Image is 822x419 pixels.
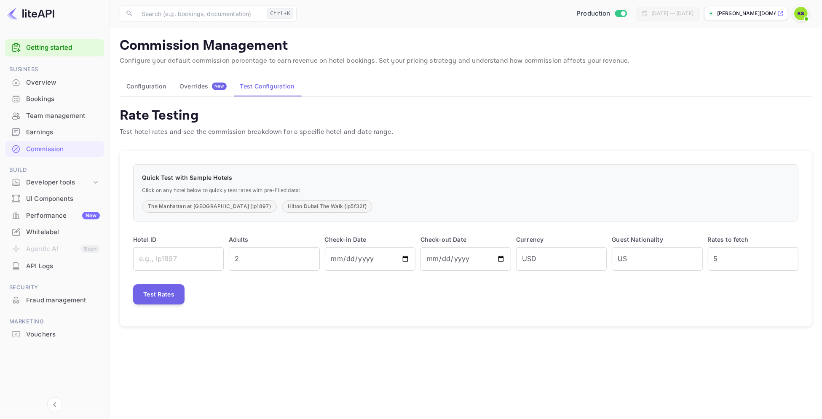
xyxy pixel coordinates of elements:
[5,191,104,207] div: UI Components
[133,247,224,271] input: e.g., lp1897
[651,10,693,17] div: [DATE] — [DATE]
[5,124,104,140] a: Earnings
[5,317,104,326] span: Marketing
[26,94,100,104] div: Bookings
[5,175,104,190] div: Developer tools
[708,235,798,244] p: Rates to fetch
[137,5,264,22] input: Search (e.g. bookings, documentation)
[516,247,607,271] input: USD
[5,224,104,240] a: Whitelabel
[212,83,227,89] span: New
[233,76,301,96] button: Test Configuration
[5,326,104,342] a: Vouchers
[120,127,394,137] p: Test hotel rates and see the commission breakdown for a specific hotel and date range.
[5,208,104,224] div: PerformanceNew
[325,235,415,244] p: Check-in Date
[26,128,100,137] div: Earnings
[26,330,100,339] div: Vouchers
[26,178,91,187] div: Developer tools
[5,124,104,141] div: Earnings
[5,292,104,308] a: Fraud management
[5,65,104,74] span: Business
[420,235,511,244] p: Check-out Date
[717,10,776,17] p: [PERSON_NAME][DOMAIN_NAME]...
[282,200,372,213] button: Hilton Dubai The Walk (lp5f32f)
[612,235,702,244] p: Guest Nationality
[229,235,319,244] p: Adults
[5,165,104,175] span: Build
[573,9,630,19] div: Switch to Sandbox mode
[26,78,100,88] div: Overview
[5,39,104,56] div: Getting started
[5,224,104,240] div: Whitelabel
[5,141,104,157] a: Commission
[5,191,104,206] a: UI Components
[5,108,104,123] a: Team management
[120,56,812,66] p: Configure your default commission percentage to earn revenue on hotel bookings. Set your pricing ...
[26,144,100,154] div: Commission
[142,187,790,194] p: Click on any hotel below to quickly test rates with pre-filled data:
[142,173,790,182] p: Quick Test with Sample Hotels
[5,292,104,309] div: Fraud management
[5,75,104,91] div: Overview
[120,37,812,54] p: Commission Management
[267,8,293,19] div: Ctrl+K
[26,111,100,121] div: Team management
[179,83,227,90] div: Overrides
[47,397,62,412] button: Collapse navigation
[26,227,100,237] div: Whitelabel
[5,141,104,157] div: Commission
[82,212,100,219] div: New
[26,194,100,204] div: UI Components
[26,211,100,221] div: Performance
[794,7,808,20] img: Kenneth Sum
[7,7,54,20] img: LiteAPI logo
[26,296,100,305] div: Fraud management
[26,262,100,271] div: API Logs
[133,235,224,244] p: Hotel ID
[5,283,104,292] span: Security
[5,326,104,343] div: Vouchers
[5,258,104,274] a: API Logs
[5,91,104,107] a: Bookings
[5,108,104,124] div: Team management
[120,76,173,96] button: Configuration
[26,43,100,53] a: Getting started
[120,107,394,124] h4: Rate Testing
[612,247,702,271] input: US
[5,75,104,90] a: Overview
[576,9,610,19] span: Production
[5,208,104,223] a: PerformanceNew
[133,284,185,304] button: Test Rates
[5,258,104,275] div: API Logs
[142,200,277,213] button: The Manhattan at [GEOGRAPHIC_DATA] (lp1897)
[516,235,607,244] p: Currency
